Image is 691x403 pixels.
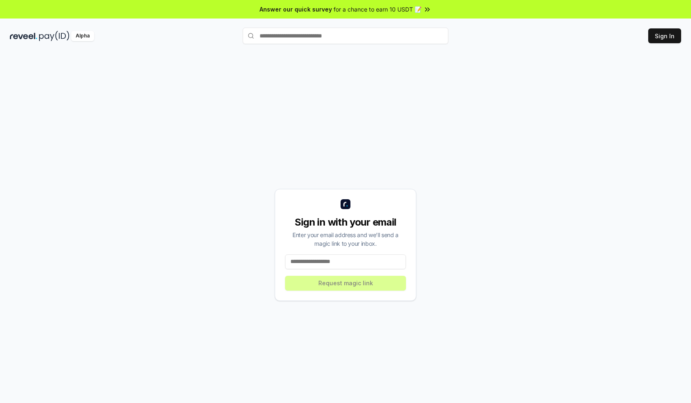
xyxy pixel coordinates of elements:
[71,31,94,41] div: Alpha
[10,31,37,41] img: reveel_dark
[285,216,406,229] div: Sign in with your email
[260,5,332,14] span: Answer our quick survey
[285,231,406,248] div: Enter your email address and we’ll send a magic link to your inbox.
[39,31,70,41] img: pay_id
[341,199,350,209] img: logo_small
[334,5,422,14] span: for a chance to earn 10 USDT 📝
[648,28,681,43] button: Sign In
